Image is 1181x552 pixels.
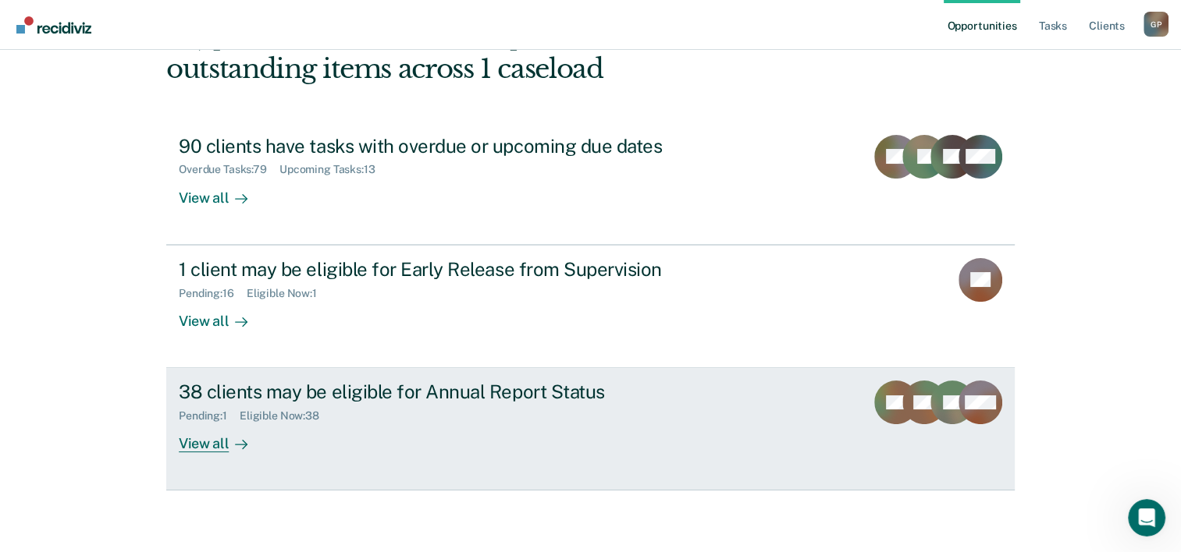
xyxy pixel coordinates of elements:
button: Profile dropdown button [1144,12,1169,37]
a: 90 clients have tasks with overdue or upcoming due datesOverdue Tasks:79Upcoming Tasks:13View all [166,122,1015,245]
div: 90 clients have tasks with overdue or upcoming due dates [179,135,727,157]
div: 38 clients may be eligible for Annual Report Status [179,380,727,403]
iframe: Intercom live chat [1128,499,1165,536]
a: 38 clients may be eligible for Annual Report StatusPending:1Eligible Now:38View all [166,368,1015,490]
div: View all [179,299,266,330]
div: Eligible Now : 38 [240,409,332,423]
img: Recidiviz [16,16,91,34]
div: Pending : 1 [179,409,240,423]
div: G P [1144,12,1169,37]
div: Hi, [GEOGRAPHIC_DATA]. We’ve found some outstanding items across 1 caseload [166,21,845,85]
div: Overdue Tasks : 79 [179,163,279,176]
a: 1 client may be eligible for Early Release from SupervisionPending:16Eligible Now:1View all [166,245,1015,368]
div: Pending : 16 [179,287,247,300]
div: Upcoming Tasks : 13 [279,163,388,176]
div: 1 client may be eligible for Early Release from Supervision [179,258,727,281]
div: Eligible Now : 1 [247,287,329,300]
div: View all [179,176,266,207]
div: View all [179,423,266,453]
